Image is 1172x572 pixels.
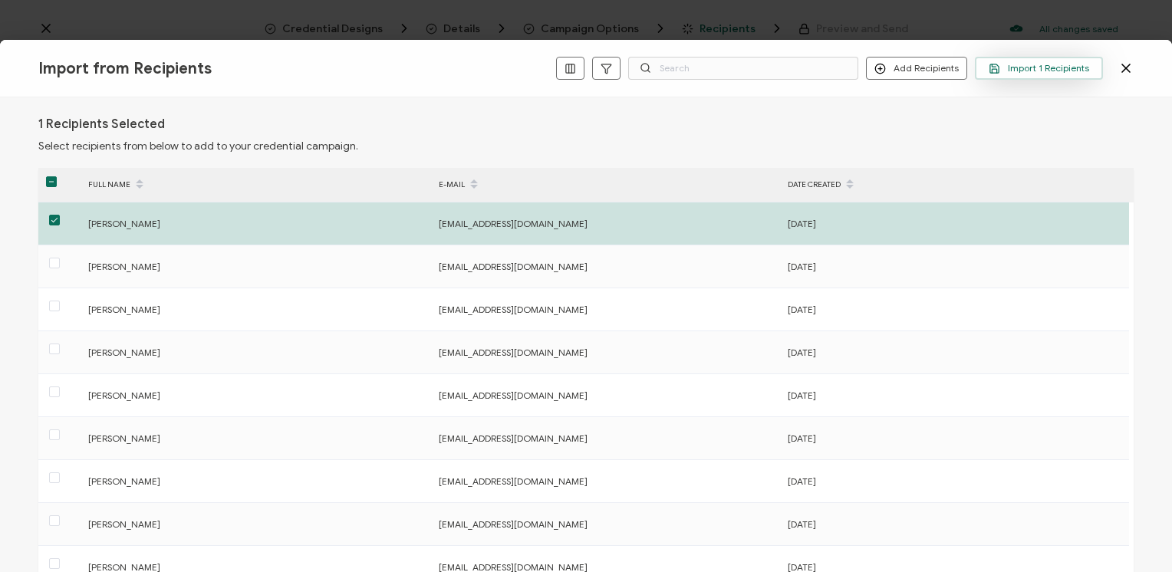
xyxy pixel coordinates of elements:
span: Import 1 Recipients [989,63,1089,74]
span: [EMAIL_ADDRESS][DOMAIN_NAME] [439,432,588,444]
span: [PERSON_NAME] [88,432,160,444]
span: [PERSON_NAME] [88,261,160,272]
span: [DATE] [788,475,816,487]
h1: 1 Recipients Selected [38,117,165,132]
input: Search [628,57,858,80]
span: [PERSON_NAME] [88,218,160,229]
span: [DATE] [788,432,816,444]
span: [PERSON_NAME] [88,475,160,487]
button: Add Recipients [866,57,967,80]
span: [EMAIL_ADDRESS][DOMAIN_NAME] [439,218,588,229]
span: [DATE] [788,347,816,358]
span: [DATE] [788,518,816,530]
span: [PERSON_NAME] [88,304,160,315]
span: [EMAIL_ADDRESS][DOMAIN_NAME] [439,518,588,530]
span: Import from Recipients [38,59,212,78]
span: [PERSON_NAME] [88,390,160,401]
button: Import 1 Recipients [975,57,1103,80]
div: FULL NAME [81,172,431,198]
span: [DATE] [788,261,816,272]
span: [DATE] [788,304,816,315]
span: [DATE] [788,218,816,229]
span: [EMAIL_ADDRESS][DOMAIN_NAME] [439,390,588,401]
span: Select recipients from below to add to your credential campaign. [38,140,358,153]
span: [EMAIL_ADDRESS][DOMAIN_NAME] [439,304,588,315]
span: [DATE] [788,390,816,401]
span: [PERSON_NAME] [88,518,160,530]
iframe: Chat Widget [1095,498,1172,572]
span: [EMAIL_ADDRESS][DOMAIN_NAME] [439,261,588,272]
div: DATE CREATED [780,172,1129,198]
span: [PERSON_NAME] [88,347,160,358]
div: E-MAIL [431,172,780,198]
span: [EMAIL_ADDRESS][DOMAIN_NAME] [439,347,588,358]
span: [EMAIL_ADDRESS][DOMAIN_NAME] [439,475,588,487]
